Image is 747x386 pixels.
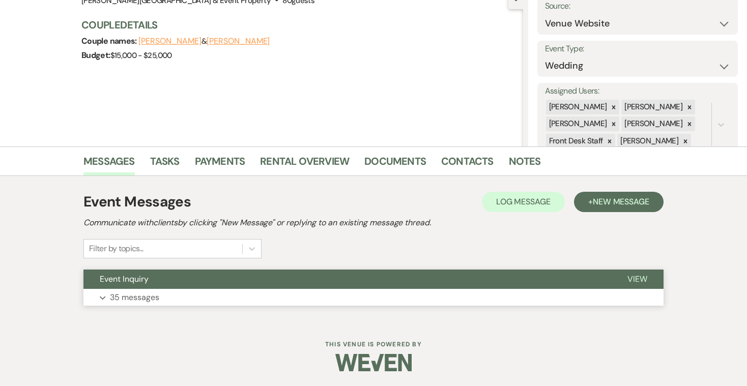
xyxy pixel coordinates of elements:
label: Event Type: [545,42,730,56]
a: Rental Overview [260,153,349,175]
span: View [627,274,647,284]
div: [PERSON_NAME] [621,100,684,114]
div: [PERSON_NAME] [621,116,684,131]
p: 35 messages [110,291,159,304]
a: Contacts [441,153,494,175]
label: Assigned Users: [545,84,730,99]
button: [PERSON_NAME] [138,37,202,45]
div: [PERSON_NAME] [617,134,680,149]
a: Messages [83,153,135,175]
button: 35 messages [83,289,664,306]
button: Event Inquiry [83,270,611,289]
a: Payments [195,153,245,175]
a: Notes [509,153,541,175]
button: Log Message [482,192,565,212]
span: New Message [593,196,649,207]
div: Front Desk Staff [546,134,605,149]
h3: Couple Details [81,18,513,32]
button: [PERSON_NAME] [207,37,270,45]
a: Documents [364,153,426,175]
div: Filter by topics... [89,243,143,255]
span: Budget: [81,50,110,61]
span: Event Inquiry [100,274,149,284]
a: Tasks [150,153,180,175]
span: Couple names: [81,36,138,46]
h1: Event Messages [83,191,191,213]
span: $15,000 - $25,000 [110,50,172,61]
button: View [611,270,664,289]
h2: Communicate with clients by clicking "New Message" or replying to an existing message thread. [83,217,664,229]
div: [PERSON_NAME] [546,116,609,131]
img: Weven Logo [335,345,412,380]
span: Log Message [496,196,551,207]
span: & [138,36,270,46]
div: [PERSON_NAME] [546,100,609,114]
button: +New Message [574,192,664,212]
